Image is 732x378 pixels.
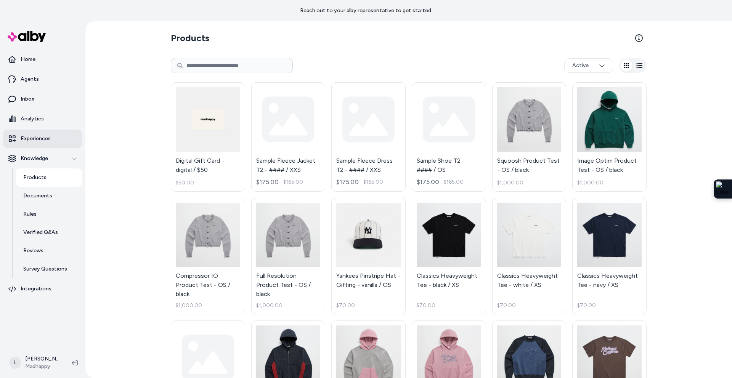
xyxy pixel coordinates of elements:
p: Inbox [21,95,34,103]
a: Integrations [3,280,82,298]
a: Classics Heavyweight Tee - navy / XSClassics Heavyweight Tee - navy / XS$70.00 [572,198,647,315]
a: Classics Heavyweight Tee - white / XSClassics Heavyweight Tee - white / XS$70.00 [492,198,567,315]
p: Experiences [21,135,51,143]
p: Survey Questions [23,265,67,273]
p: Rules [23,210,37,218]
p: [PERSON_NAME] [25,355,59,363]
button: Active [564,58,613,73]
button: Knowledge [3,149,82,168]
a: Yankees Pinstripe Hat - Gifting - vanilla / OSYankees Pinstripe Hat - Gifting - vanilla / OS$70.00 [331,198,406,315]
img: alby Logo [8,31,46,42]
p: Reach out to your alby representative to get started. [300,7,432,14]
p: Integrations [21,285,51,293]
a: Verified Q&As [16,223,82,242]
a: Digital Gift Card - digital / $50Digital Gift Card - digital / $50$50.00 [171,82,245,192]
a: Experiences [3,130,82,148]
a: Sample Fleece Dress T2 - #### / XXS$175.00$165.00 [331,82,406,192]
a: Compressor IO Product Test - OS / blackCompressor IO Product Test - OS / black$1,000.00 [171,198,245,315]
a: Survey Questions [16,260,82,278]
a: Sample Shoe T2 - #### / OS$175.00$165.00 [412,82,486,192]
p: Knowledge [21,155,48,162]
a: Products [16,168,82,187]
a: Documents [16,187,82,205]
p: Verified Q&As [23,229,58,236]
span: L [9,357,21,369]
a: Image Optim Product Test - OS / blackImage Optim Product Test - OS / black$1,000.00 [572,82,647,192]
a: Full Resolution Product Test - OS / blackFull Resolution Product Test - OS / black$1,000.00 [251,198,326,315]
p: Reviews [23,247,43,255]
a: Agents [3,70,82,88]
span: Madhappy [25,363,59,370]
button: L[PERSON_NAME]Madhappy [5,351,66,375]
a: Analytics [3,110,82,128]
h2: Products [171,32,209,44]
a: Home [3,50,82,69]
p: Agents [21,75,39,83]
p: Analytics [21,115,44,123]
a: Sample Fleece Jacket T2 - #### / XXS$175.00$165.00 [251,82,326,192]
a: Reviews [16,242,82,260]
a: Classics Heavyweight Tee - black / XSClassics Heavyweight Tee - black / XS$70.00 [412,198,486,315]
p: Documents [23,192,52,200]
a: Inbox [3,90,82,108]
p: Home [21,56,35,63]
p: Products [23,174,47,181]
img: Extension Icon [716,181,730,197]
a: Squoosh Product Test - OS / blackSquoosh Product Test - OS / black$1,000.00 [492,82,567,192]
a: Rules [16,205,82,223]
